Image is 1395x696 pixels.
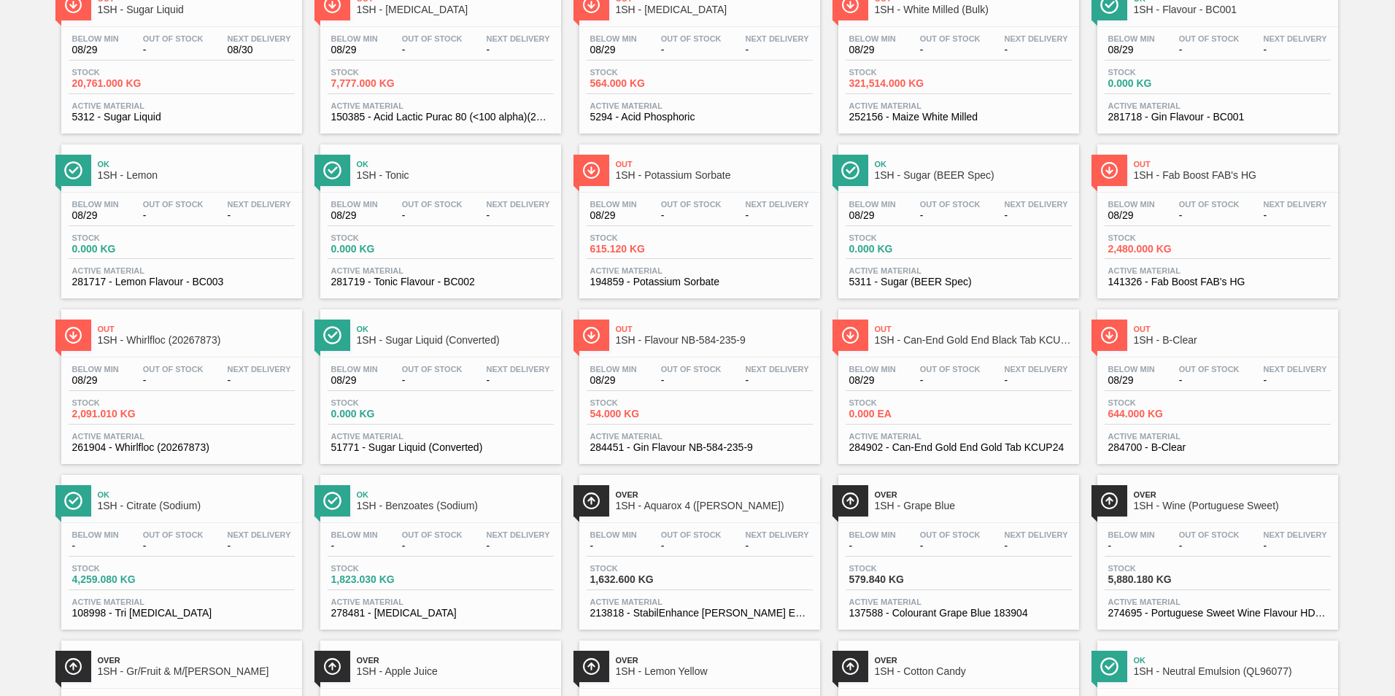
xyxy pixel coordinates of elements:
[487,34,550,43] span: Next Delivery
[323,492,341,510] img: Ícone
[323,657,341,676] img: Ícone
[849,210,896,221] span: 08/29
[1005,530,1068,539] span: Next Delivery
[323,326,341,344] img: Ícone
[849,277,1068,287] span: 5311 - Sugar (BEER Spec)
[357,656,554,665] span: Over
[849,68,951,77] span: Stock
[72,45,119,55] span: 08/29
[72,34,119,43] span: Below Min
[72,68,174,77] span: Stock
[875,490,1072,499] span: Over
[746,200,809,209] span: Next Delivery
[98,335,295,346] span: 1SH - Whirlfloc (20267873)
[582,492,600,510] img: Ícone
[590,233,692,242] span: Stock
[402,375,463,386] span: -
[64,492,82,510] img: Ícone
[331,409,433,419] span: 0.000 KG
[920,210,981,221] span: -
[64,326,82,344] img: Ícone
[849,78,951,89] span: 321,514.000 KG
[331,574,433,585] span: 1,823.030 KG
[72,277,291,287] span: 281717 - Lemon Flavour - BC003
[1108,210,1155,221] span: 08/29
[616,160,813,169] span: Out
[1108,233,1210,242] span: Stock
[228,530,291,539] span: Next Delivery
[50,298,309,464] a: ÍconeOut1SH - Whirlfloc (20267873)Below Min08/29Out Of Stock-Next Delivery-Stock2,091.010 KGActiv...
[920,375,981,386] span: -
[402,530,463,539] span: Out Of Stock
[849,564,951,573] span: Stock
[582,161,600,179] img: Ícone
[357,325,554,333] span: Ok
[331,608,550,619] span: 278481 - Sodium Benzoate
[920,530,981,539] span: Out Of Stock
[590,564,692,573] span: Stock
[661,210,722,221] span: -
[98,500,295,511] span: 1SH - Citrate (Sodium)
[1264,34,1327,43] span: Next Delivery
[72,112,291,123] span: 5312 - Sugar Liquid
[661,34,722,43] span: Out Of Stock
[841,657,859,676] img: Ícone
[228,541,291,552] span: -
[331,432,550,441] span: Active Material
[309,298,568,464] a: ÍconeOk1SH - Sugar Liquid (Converted)Below Min08/29Out Of Stock-Next Delivery-Stock0.000 KGActive...
[1100,326,1118,344] img: Ícone
[827,464,1086,630] a: ÍconeOver1SH - Grape BlueBelow Min-Out Of Stock-Next Delivery-Stock579.840 KGActive Material13758...
[849,375,896,386] span: 08/29
[402,34,463,43] span: Out Of Stock
[72,442,291,453] span: 261904 - Whirlfloc (20267873)
[487,375,550,386] span: -
[590,101,809,110] span: Active Material
[590,375,637,386] span: 08/29
[849,398,951,407] span: Stock
[616,490,813,499] span: Over
[590,608,809,619] span: 213818 - StabilEnhance Rosemary Extract
[1108,574,1210,585] span: 5,880.180 KG
[827,298,1086,464] a: ÍconeOut1SH - Can-End Gold End Black Tab KCUP24Below Min08/29Out Of Stock-Next Delivery-Stock0.00...
[1108,365,1155,374] span: Below Min
[1086,464,1345,630] a: ÍconeOver1SH - Wine (Portuguese Sweet)Below Min-Out Of Stock-Next Delivery-Stock5,880.180 KGActiv...
[849,365,896,374] span: Below Min
[331,200,378,209] span: Below Min
[331,541,378,552] span: -
[1264,541,1327,552] span: -
[875,335,1072,346] span: 1SH - Can-End Gold End Black Tab KCUP24
[72,266,291,275] span: Active Material
[568,298,827,464] a: ÍconeOut1SH - Flavour NB-584-235-9Below Min08/29Out Of Stock-Next Delivery-Stock54.000 KGActive M...
[1100,161,1118,179] img: Ícone
[357,335,554,346] span: 1SH - Sugar Liquid (Converted)
[143,34,204,43] span: Out Of Stock
[590,574,692,585] span: 1,632.600 KG
[661,541,722,552] span: -
[323,161,341,179] img: Ícone
[1108,45,1155,55] span: 08/29
[746,45,809,55] span: -
[1108,442,1327,453] span: 284700 - B-Clear
[746,210,809,221] span: -
[661,365,722,374] span: Out Of Stock
[841,492,859,510] img: Ícone
[920,365,981,374] span: Out Of Stock
[616,500,813,511] span: 1SH - Aquarox 4 (Rosemary)
[849,233,951,242] span: Stock
[331,398,433,407] span: Stock
[920,34,981,43] span: Out Of Stock
[841,161,859,179] img: Ícone
[1005,541,1068,552] span: -
[1179,375,1240,386] span: -
[72,233,174,242] span: Stock
[228,375,291,386] span: -
[487,365,550,374] span: Next Delivery
[590,409,692,419] span: 54.000 KG
[98,325,295,333] span: Out
[1179,34,1240,43] span: Out Of Stock
[1134,656,1331,665] span: Ok
[228,45,291,55] span: 08/30
[1264,210,1327,221] span: -
[331,210,378,221] span: 08/29
[590,442,809,453] span: 284451 - Gin Flavour NB-584-235-9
